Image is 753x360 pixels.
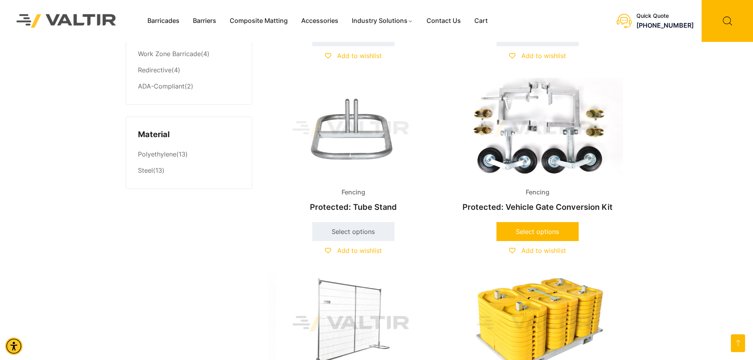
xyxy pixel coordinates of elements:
[520,187,555,198] span: Fencing
[268,78,439,180] img: Fencing
[138,147,240,163] li: (13)
[452,198,623,216] h2: Protected: Vehicle Gate Conversion Kit
[336,187,371,198] span: Fencing
[509,52,566,60] a: Add to wishlist
[138,166,153,174] a: Steel
[452,78,623,180] img: Fencing
[636,21,694,29] a: call (888) 496-3625
[138,62,240,78] li: (4)
[141,15,186,27] a: Barricades
[138,50,201,58] a: Work Zone Barricade
[420,15,468,27] a: Contact Us
[223,15,294,27] a: Composite Matting
[268,78,439,216] a: FencingProtected: Tube Stand
[325,52,382,60] a: Add to wishlist
[636,13,694,19] div: Quick Quote
[325,247,382,254] a: Add to wishlist
[138,82,185,90] a: ADA-Compliant
[138,150,176,158] a: Polyethylene
[521,247,566,254] span: Add to wishlist
[312,222,394,241] a: Select options for “Tube Stand”
[138,163,240,177] li: (13)
[337,52,382,60] span: Add to wishlist
[496,222,579,241] a: Select options for “Vehicle Gate Conversion Kit”
[138,78,240,92] li: (2)
[509,247,566,254] a: Add to wishlist
[186,15,223,27] a: Barriers
[731,334,745,352] a: Open this option
[345,15,420,27] a: Industry Solutions
[5,337,23,355] div: Accessibility Menu
[452,78,623,216] a: FencingProtected: Vehicle Gate Conversion Kit
[138,46,240,62] li: (4)
[138,129,240,141] h4: Material
[268,198,439,216] h2: Protected: Tube Stand
[337,247,382,254] span: Add to wishlist
[138,66,172,74] a: Redirective
[521,52,566,60] span: Add to wishlist
[6,4,127,38] img: Valtir Rentals
[468,15,494,27] a: Cart
[294,15,345,27] a: Accessories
